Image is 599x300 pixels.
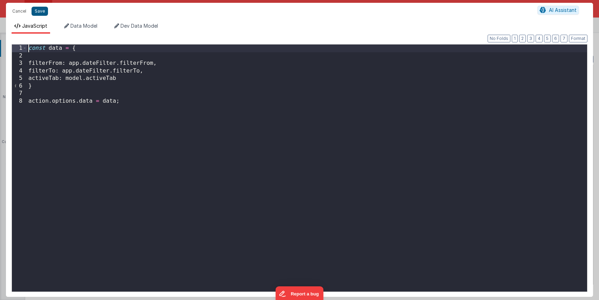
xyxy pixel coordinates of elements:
[12,45,27,52] div: 1
[536,35,543,42] button: 4
[12,67,27,75] div: 4
[519,35,526,42] button: 2
[9,6,30,16] button: Cancel
[488,35,510,42] button: No Folds
[32,7,48,16] button: Save
[12,90,27,97] div: 7
[537,6,579,15] button: AI Assistant
[549,7,577,13] span: AI Assistant
[12,75,27,82] div: 5
[12,82,27,90] div: 6
[12,60,27,67] div: 3
[121,23,158,29] span: Dev Data Model
[70,23,97,29] span: Data Model
[544,35,551,42] button: 5
[560,35,567,42] button: 7
[552,35,559,42] button: 6
[12,97,27,105] div: 8
[12,52,27,60] div: 2
[527,35,534,42] button: 3
[512,35,518,42] button: 1
[22,23,47,29] span: JavaScript
[569,35,587,42] button: Format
